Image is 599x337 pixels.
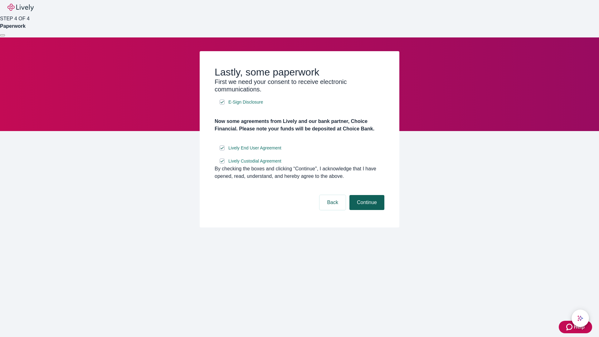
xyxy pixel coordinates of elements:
[574,323,585,331] span: Help
[228,158,281,164] span: Lively Custodial Agreement
[566,323,574,331] svg: Zendesk support icon
[319,195,346,210] button: Back
[572,310,589,327] button: chat
[215,165,384,180] div: By checking the boxes and clicking “Continue", I acknowledge that I have opened, read, understand...
[559,321,592,333] button: Zendesk support iconHelp
[228,99,263,105] span: E-Sign Disclosure
[227,98,264,106] a: e-sign disclosure document
[215,118,384,133] h4: Now some agreements from Lively and our bank partner, Choice Financial. Please note your funds wi...
[228,145,281,151] span: Lively End User Agreement
[577,315,583,321] svg: Lively AI Assistant
[227,157,283,165] a: e-sign disclosure document
[7,4,34,11] img: Lively
[349,195,384,210] button: Continue
[227,144,283,152] a: e-sign disclosure document
[215,66,384,78] h2: Lastly, some paperwork
[215,78,384,93] h3: First we need your consent to receive electronic communications.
